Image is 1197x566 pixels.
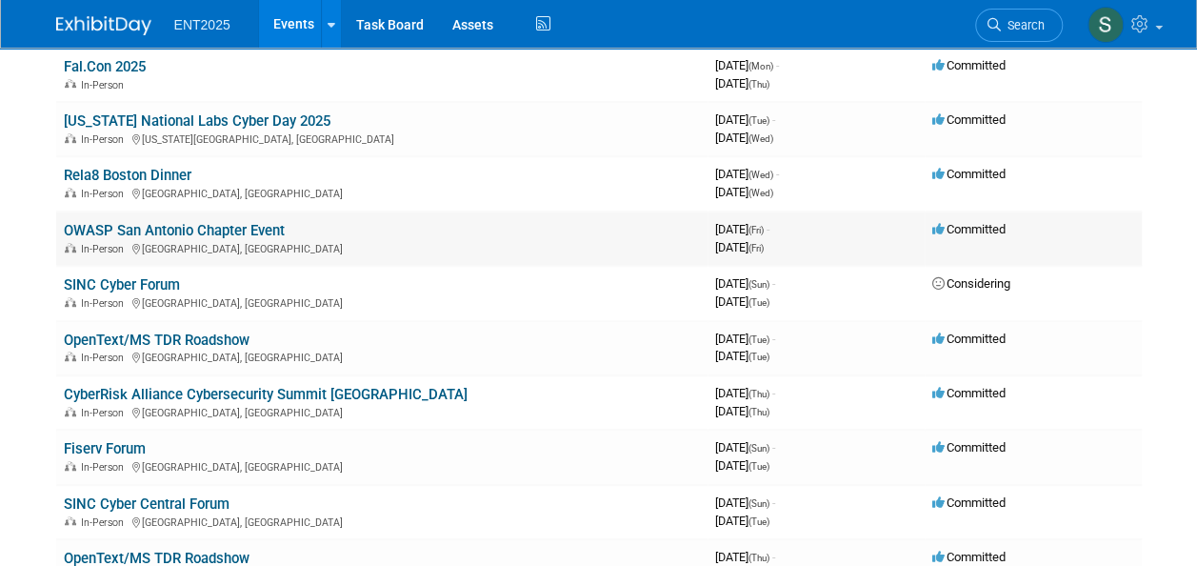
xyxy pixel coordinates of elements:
a: Rela8 Boston Dinner [64,167,191,184]
span: [DATE] [715,550,775,564]
a: Fal.Con 2025 [64,58,146,75]
img: In-Person Event [65,516,76,526]
span: - [772,440,775,455]
span: (Wed) [748,133,773,144]
span: [DATE] [715,131,773,145]
div: [GEOGRAPHIC_DATA], [GEOGRAPHIC_DATA] [64,458,700,474]
span: In-Person [81,188,130,200]
span: [DATE] [715,276,775,291]
img: In-Person Event [65,297,76,307]
span: [DATE] [715,495,775,510]
span: Committed [932,495,1006,510]
span: (Sun) [748,279,769,290]
span: Committed [932,58,1006,72]
span: Considering [932,276,1010,291]
img: Stephanie Silva [1087,7,1124,43]
span: [DATE] [715,332,775,346]
span: - [772,550,775,564]
span: Committed [932,112,1006,127]
span: In-Person [81,133,130,146]
span: (Sun) [748,498,769,509]
span: [DATE] [715,349,769,363]
span: (Tue) [748,334,769,345]
span: - [772,386,775,400]
a: SINC Cyber Central Forum [64,495,229,513]
span: (Tue) [748,516,769,527]
img: In-Person Event [65,461,76,471]
span: In-Person [81,297,130,310]
span: (Thu) [748,389,769,399]
span: Committed [932,386,1006,400]
div: [GEOGRAPHIC_DATA], [GEOGRAPHIC_DATA] [64,404,700,419]
span: [DATE] [715,240,764,254]
span: [DATE] [715,58,779,72]
span: [DATE] [715,222,769,236]
img: In-Person Event [65,188,76,197]
span: [DATE] [715,458,769,473]
span: [DATE] [715,440,775,455]
span: - [772,495,775,510]
img: In-Person Event [65,352,76,361]
span: (Tue) [748,352,769,362]
span: In-Person [81,461,130,474]
span: (Tue) [748,115,769,126]
span: (Sun) [748,443,769,454]
span: - [772,332,775,346]
img: In-Person Event [65,79,76,89]
img: In-Person Event [65,407,76,416]
span: In-Person [81,352,130,364]
a: CyberRisk Alliance Cybersecurity Summit [GEOGRAPHIC_DATA] [64,386,468,403]
img: ExhibitDay [56,16,151,35]
a: [US_STATE] National Labs Cyber Day 2025 [64,112,330,130]
div: [GEOGRAPHIC_DATA], [GEOGRAPHIC_DATA] [64,514,700,529]
span: [DATE] [715,76,769,91]
span: [DATE] [715,185,773,199]
div: [GEOGRAPHIC_DATA], [GEOGRAPHIC_DATA] [64,185,700,200]
span: (Fri) [748,243,764,253]
span: (Thu) [748,79,769,90]
span: [DATE] [715,167,779,181]
span: ENT2025 [174,17,230,32]
span: [DATE] [715,386,775,400]
span: [DATE] [715,112,775,127]
div: [US_STATE][GEOGRAPHIC_DATA], [GEOGRAPHIC_DATA] [64,131,700,146]
img: In-Person Event [65,243,76,253]
span: (Fri) [748,225,764,235]
span: In-Person [81,243,130,255]
a: Fiserv Forum [64,440,146,457]
span: (Wed) [748,188,773,198]
img: In-Person Event [65,133,76,143]
span: - [772,112,775,127]
span: Committed [932,222,1006,236]
span: - [776,58,779,72]
div: [GEOGRAPHIC_DATA], [GEOGRAPHIC_DATA] [64,240,700,255]
span: Committed [932,332,1006,346]
span: In-Person [81,79,130,91]
span: (Mon) [748,61,773,71]
span: (Tue) [748,297,769,308]
span: Committed [932,440,1006,455]
a: OpenText/MS TDR Roadshow [64,332,249,349]
span: Committed [932,167,1006,181]
span: [DATE] [715,514,769,528]
span: - [776,167,779,181]
span: (Tue) [748,461,769,472]
span: - [767,222,769,236]
span: (Wed) [748,170,773,180]
span: [DATE] [715,294,769,309]
div: [GEOGRAPHIC_DATA], [GEOGRAPHIC_DATA] [64,294,700,310]
a: SINC Cyber Forum [64,276,180,293]
span: - [772,276,775,291]
span: Committed [932,550,1006,564]
span: In-Person [81,407,130,419]
a: OWASP San Antonio Chapter Event [64,222,285,239]
span: (Thu) [748,553,769,563]
span: In-Person [81,516,130,529]
a: Search [975,9,1063,42]
span: (Thu) [748,407,769,417]
div: [GEOGRAPHIC_DATA], [GEOGRAPHIC_DATA] [64,349,700,364]
span: [DATE] [715,404,769,418]
span: Search [1001,18,1045,32]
